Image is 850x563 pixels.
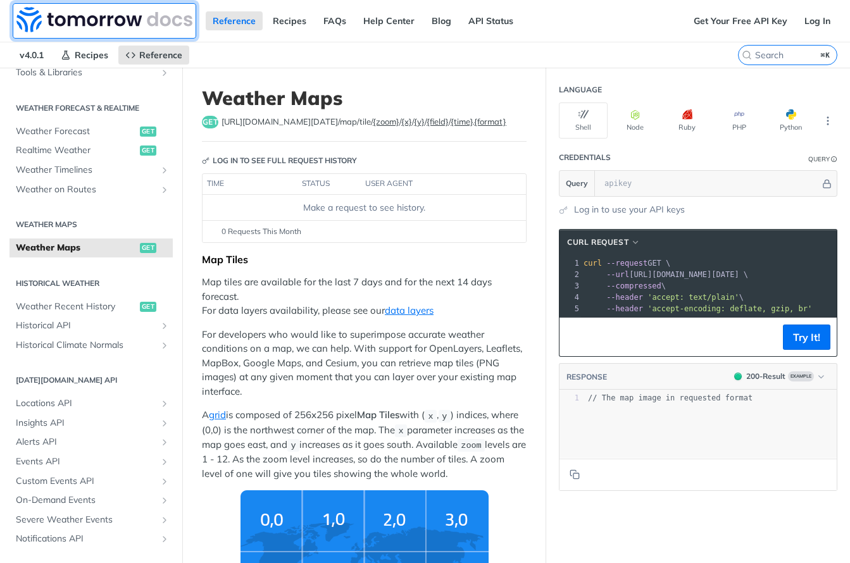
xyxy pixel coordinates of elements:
th: time [203,174,297,194]
button: Show subpages for Historical API [159,321,170,331]
a: Reference [206,11,263,30]
button: Query [559,171,595,196]
a: Locations APIShow subpages for Locations API [9,394,173,413]
span: Tools & Libraries [16,66,156,79]
a: grid [209,409,226,421]
div: Log in to see full request history [202,155,357,166]
span: Reference [139,49,182,61]
button: Try It! [783,325,830,350]
a: Tools & LibrariesShow subpages for Tools & Libraries [9,63,173,82]
div: 5 [559,303,581,314]
button: More Languages [818,111,837,130]
a: Weather Mapsget [9,238,173,257]
span: Historical API [16,319,156,332]
button: Show subpages for On-Demand Events [159,495,170,505]
span: https://api.tomorrow.io/v4/map/tile/{zoom}/{x}/{y}/{field}/{time}.{format} [222,116,506,128]
span: Events API [16,455,156,468]
a: Recipes [54,46,115,65]
button: RESPONSE [566,371,608,383]
a: Custom Events APIShow subpages for Custom Events API [9,472,173,491]
a: Insights APIShow subpages for Insights API [9,414,173,433]
span: --url [606,270,629,279]
span: --request [606,259,647,268]
span: Weather Recent History [16,300,137,313]
i: Information [831,156,837,163]
div: QueryInformation [808,154,837,164]
span: Historical Climate Normals [16,339,156,352]
p: Map tiles are available for the last 7 days and for the next 14 days forecast. For data layers av... [202,275,527,318]
a: Weather Forecastget [9,122,173,141]
button: Hide [820,177,834,190]
span: Weather Timelines [16,164,156,176]
a: Weather Recent Historyget [9,297,173,316]
span: \ [584,281,666,290]
span: Query [566,178,588,189]
div: 1 [559,393,579,404]
a: Help Center [356,11,422,30]
button: Copy to clipboard [566,328,584,347]
a: Get Your Free API Key [687,11,794,30]
a: FAQs [316,11,353,30]
h2: [DATE][DOMAIN_NAME] API [9,374,173,386]
span: --compressed [606,281,661,290]
span: Recipes [75,49,108,61]
div: Map Tiles [202,253,527,266]
span: 200 [734,373,742,380]
button: Show subpages for Historical Climate Normals [159,340,170,350]
span: On-Demand Events [16,494,156,507]
button: Python [766,102,815,139]
a: Severe Weather EventsShow subpages for Severe Weather Events [9,510,173,529]
svg: More ellipsis [822,115,834,127]
div: 4 [559,292,581,303]
label: {x} [401,116,412,127]
div: 3 [559,280,581,292]
label: {y} [414,116,425,127]
span: x [428,411,433,421]
h2: Weather Maps [9,219,173,230]
span: 'accept: text/plain' [647,293,739,302]
span: Example [788,371,814,381]
button: Show subpages for Custom Events API [159,476,170,486]
button: PHP [715,102,763,139]
button: Show subpages for Weather Timelines [159,165,170,175]
div: 1 [559,257,581,269]
th: status [297,174,361,194]
button: Copy to clipboard [566,465,584,484]
button: Ruby [663,102,711,139]
span: v4.0.1 [13,46,51,65]
a: Historical Climate NormalsShow subpages for Historical Climate Normals [9,336,173,355]
span: Notifications API [16,533,156,545]
svg: Key [202,157,209,164]
a: API Status [461,11,520,30]
a: Weather TimelinesShow subpages for Weather Timelines [9,161,173,180]
span: Weather Maps [16,242,137,254]
span: Weather on Routes [16,183,156,196]
button: Show subpages for Alerts API [159,437,170,447]
span: Weather Forecast [16,125,137,138]
div: Credentials [559,152,611,163]
h2: Weather Forecast & realtime [9,102,173,114]
span: y [442,411,447,421]
button: Show subpages for Notifications API [159,534,170,544]
a: Weather on RoutesShow subpages for Weather on Routes [9,180,173,199]
a: data layers [385,304,434,316]
h2: Historical Weather [9,278,173,289]
span: Custom Events API [16,475,156,488]
button: Node [611,102,659,139]
span: 'accept-encoding: deflate, gzip, br' [647,304,812,313]
a: Recipes [266,11,313,30]
a: Log in to use your API keys [574,203,685,216]
div: 2 [559,269,581,280]
span: zoom [461,441,481,450]
label: {zoom} [373,116,399,127]
span: [URL][DOMAIN_NAME][DATE] \ [584,270,748,279]
span: x [398,426,403,436]
button: Show subpages for Weather on Routes [159,185,170,195]
span: 0 Requests This Month [222,226,301,237]
span: cURL Request [567,237,628,248]
h1: Weather Maps [202,87,527,109]
a: Realtime Weatherget [9,141,173,160]
div: Query [808,154,830,164]
a: Reference [118,46,189,65]
button: Show subpages for Tools & Libraries [159,68,170,78]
